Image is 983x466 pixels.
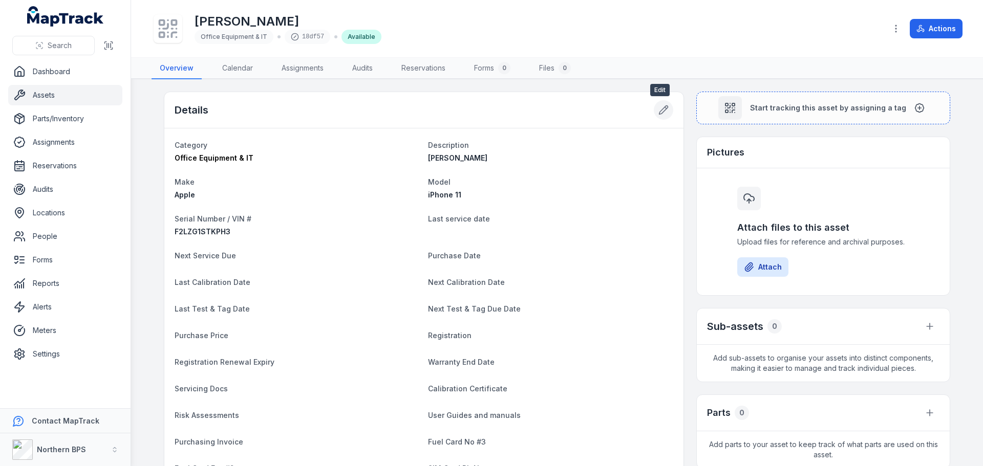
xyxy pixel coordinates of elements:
[737,220,909,235] h3: Attach files to this asset
[175,227,230,236] span: F2LZG1STKPH3
[175,278,250,286] span: Last Calibration Date
[175,214,251,223] span: Serial Number / VIN #
[285,30,330,44] div: 18df57
[175,141,207,149] span: Category
[27,6,104,27] a: MapTrack
[910,19,963,38] button: Actions
[428,214,490,223] span: Last service date
[175,177,195,186] span: Make
[697,345,950,382] span: Add sub-assets to organise your assets into distinct components, making it easier to manage and t...
[175,153,253,162] span: Office Equipment & IT
[175,411,239,419] span: Risk Assessments
[8,320,122,341] a: Meters
[175,331,228,340] span: Purchase Price
[707,319,763,334] h2: Sub-assets
[428,278,505,286] span: Next Calibration Date
[195,13,381,30] h1: [PERSON_NAME]
[707,406,731,420] h3: Parts
[8,344,122,364] a: Settings
[737,237,909,247] span: Upload files for reference and archival purposes.
[428,358,495,366] span: Warranty End Date
[428,153,487,162] span: [PERSON_NAME]
[696,92,950,124] button: Start tracking this asset by assigning a tag
[531,58,579,79] a: Files0
[341,30,381,44] div: Available
[428,177,451,186] span: Model
[48,40,72,51] span: Search
[8,226,122,247] a: People
[767,319,782,334] div: 0
[175,437,243,446] span: Purchasing Invoice
[32,416,99,425] strong: Contact MapTrack
[428,437,486,446] span: Fuel Card No #3
[498,62,510,74] div: 0
[428,251,481,260] span: Purchase Date
[214,58,261,79] a: Calendar
[8,273,122,294] a: Reports
[201,33,267,40] span: Office Equipment & IT
[428,331,472,340] span: Registration
[175,251,236,260] span: Next Service Due
[8,297,122,317] a: Alerts
[175,103,208,117] h2: Details
[8,61,122,82] a: Dashboard
[750,103,906,113] span: Start tracking this asset by assigning a tag
[37,445,86,454] strong: Northern BPS
[8,85,122,105] a: Assets
[8,156,122,176] a: Reservations
[12,36,95,55] button: Search
[559,62,571,74] div: 0
[8,179,122,199] a: Audits
[393,58,454,79] a: Reservations
[466,58,519,79] a: Forms0
[428,190,461,199] span: iPhone 11
[175,358,274,366] span: Registration Renewal Expiry
[8,250,122,270] a: Forms
[175,384,228,393] span: Servicing Docs
[707,145,744,160] h3: Pictures
[8,132,122,152] a: Assignments
[428,411,521,419] span: User Guides and manuals
[273,58,332,79] a: Assignments
[735,406,749,420] div: 0
[8,108,122,129] a: Parts/Inventory
[650,84,670,96] span: Edit
[737,257,788,277] button: Attach
[428,384,507,393] span: Calibration Certificate
[175,304,250,313] span: Last Test & Tag Date
[8,203,122,223] a: Locations
[175,190,195,199] span: Apple
[428,141,469,149] span: Description
[152,58,202,79] a: Overview
[428,304,521,313] span: Next Test & Tag Due Date
[344,58,381,79] a: Audits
